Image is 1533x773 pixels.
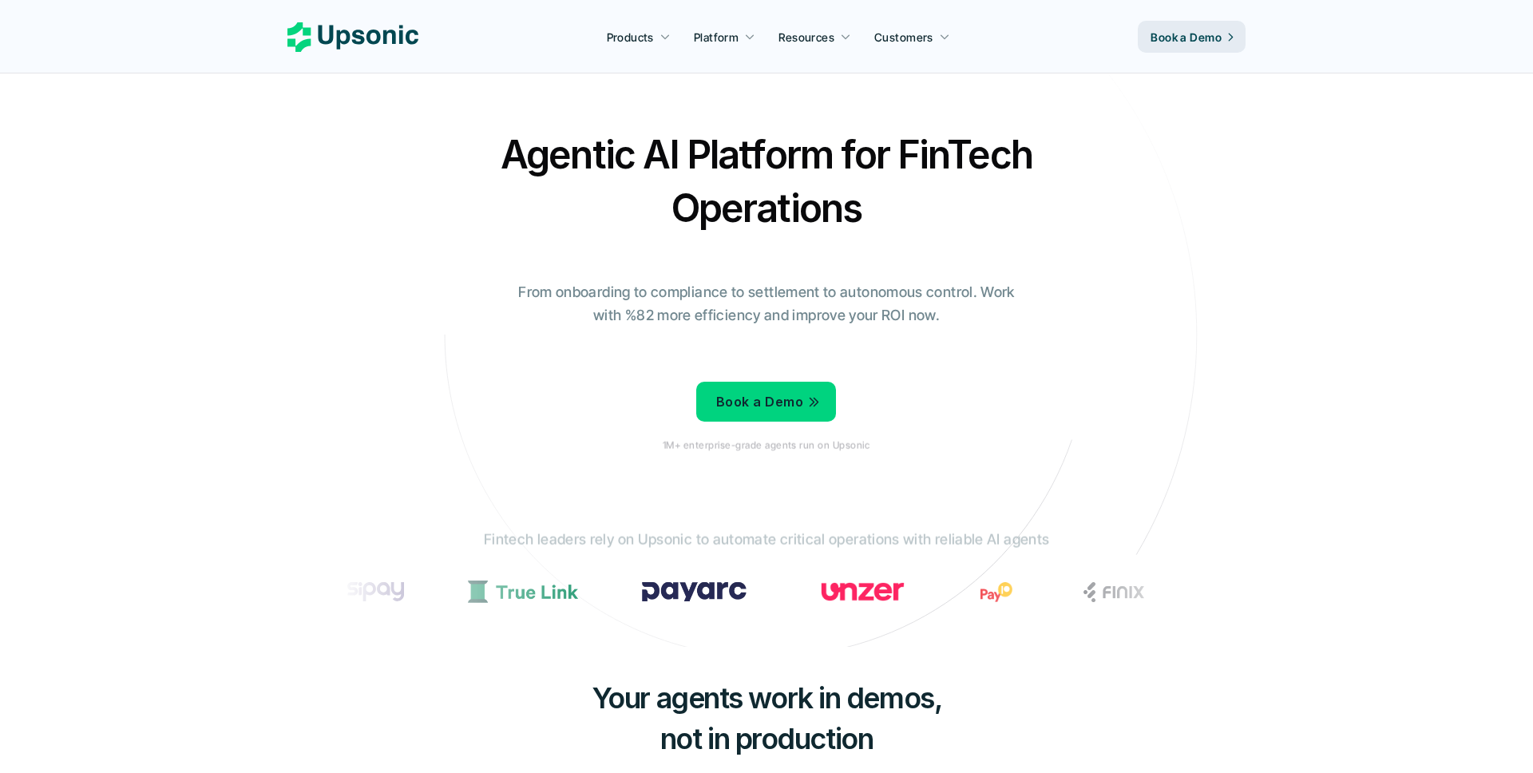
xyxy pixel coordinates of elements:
[592,680,942,716] span: Your agents work in demos,
[507,281,1026,327] p: From onboarding to compliance to settlement to autonomous control. Work with %82 more efficiency ...
[607,29,654,46] p: Products
[716,390,803,414] p: Book a Demo
[696,382,836,422] a: Book a Demo
[874,29,933,46] p: Customers
[1151,29,1222,46] p: Book a Demo
[660,721,873,756] span: not in production
[597,22,680,51] a: Products
[778,29,834,46] p: Resources
[1138,21,1246,53] a: Book a Demo
[484,529,1049,552] p: Fintech leaders rely on Upsonic to automate critical operations with reliable AI agents
[694,29,739,46] p: Platform
[487,128,1046,235] h2: Agentic AI Platform for FinTech Operations
[663,440,869,451] p: 1M+ enterprise-grade agents run on Upsonic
